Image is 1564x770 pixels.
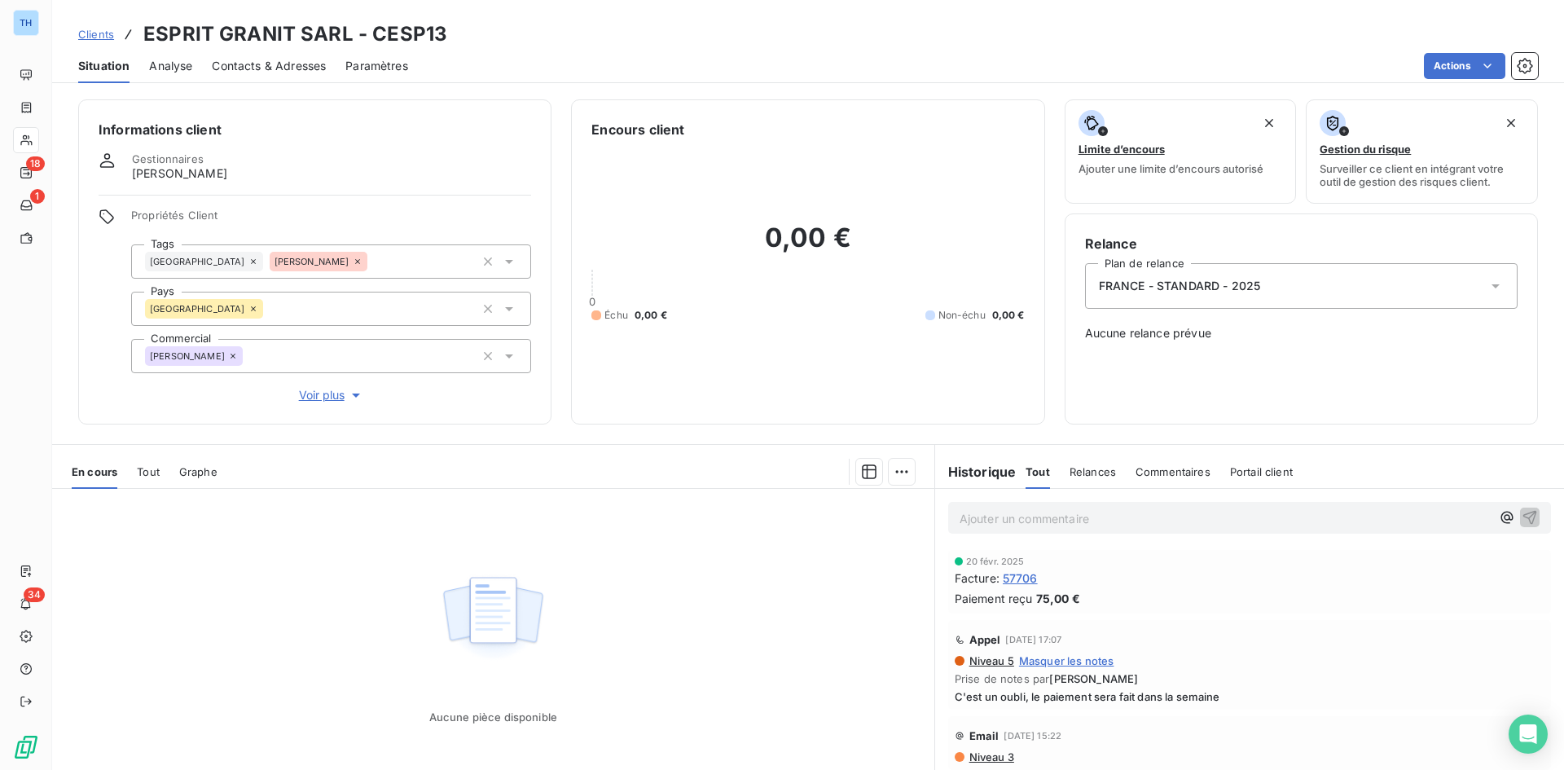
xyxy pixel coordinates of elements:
span: [PERSON_NAME] [150,351,225,361]
span: Masquer les notes [1019,654,1114,667]
h3: ESPRIT GRANIT SARL - CESP13 [143,20,447,49]
span: Limite d’encours [1079,143,1165,156]
span: 57706 [1003,570,1038,587]
div: TH [13,10,39,36]
span: Graphe [179,465,217,478]
h6: Historique [935,462,1017,482]
span: Prise de notes par [955,672,1544,685]
input: Ajouter une valeur [243,349,256,363]
span: Tout [137,465,160,478]
span: Situation [78,58,130,74]
span: Niveau 3 [968,750,1014,763]
span: [DATE] 17:07 [1005,635,1061,645]
span: Commentaires [1136,465,1210,478]
button: Actions [1424,53,1505,79]
span: Paiement reçu [955,590,1033,607]
span: 75,00 € [1036,590,1080,607]
span: Surveiller ce client en intégrant votre outil de gestion des risques client. [1320,162,1524,188]
button: Limite d’encoursAjouter une limite d’encours autorisé [1065,99,1297,204]
span: Voir plus [299,387,364,403]
span: Facture : [955,570,999,587]
span: Niveau 5 [968,654,1014,667]
span: Appel [969,633,1001,646]
span: Analyse [149,58,192,74]
span: Relances [1070,465,1116,478]
span: En cours [72,465,117,478]
h6: Informations client [99,120,531,139]
span: 0 [589,295,595,308]
input: Ajouter une valeur [263,301,276,316]
span: Email [969,729,999,742]
span: [GEOGRAPHIC_DATA] [150,304,245,314]
span: Gestionnaires [132,152,204,165]
span: 20 févr. 2025 [966,557,1025,566]
h6: Relance [1085,234,1518,253]
span: [PERSON_NAME] [132,165,227,182]
a: Clients [78,26,114,42]
img: Empty state [441,568,545,669]
span: 0,00 € [992,308,1025,323]
input: Ajouter une valeur [367,254,380,269]
span: [DATE] 15:22 [1004,731,1061,741]
span: C'est un oubli, le paiement sera fait dans la semaine [955,690,1544,703]
span: Ajouter une limite d’encours autorisé [1079,162,1263,175]
h6: Encours client [591,120,684,139]
button: Gestion du risqueSurveiller ce client en intégrant votre outil de gestion des risques client. [1306,99,1538,204]
span: [PERSON_NAME] [275,257,349,266]
span: Échu [604,308,628,323]
span: Paramètres [345,58,408,74]
span: Clients [78,28,114,41]
span: 18 [26,156,45,171]
span: Gestion du risque [1320,143,1411,156]
span: Propriétés Client [131,209,531,231]
span: 0,00 € [635,308,667,323]
span: Aucune pièce disponible [429,711,557,724]
span: Non-échu [938,308,986,323]
span: 34 [24,587,45,602]
span: Contacts & Adresses [212,58,326,74]
span: Aucune relance prévue [1085,325,1518,341]
span: Tout [1026,465,1050,478]
h2: 0,00 € [591,222,1024,271]
img: Logo LeanPay [13,734,39,760]
span: [PERSON_NAME] [1049,672,1138,685]
span: [GEOGRAPHIC_DATA] [150,257,245,266]
button: Voir plus [131,386,531,404]
span: FRANCE - STANDARD - 2025 [1099,278,1261,294]
div: Open Intercom Messenger [1509,715,1548,754]
span: Portail client [1230,465,1293,478]
span: 1 [30,189,45,204]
